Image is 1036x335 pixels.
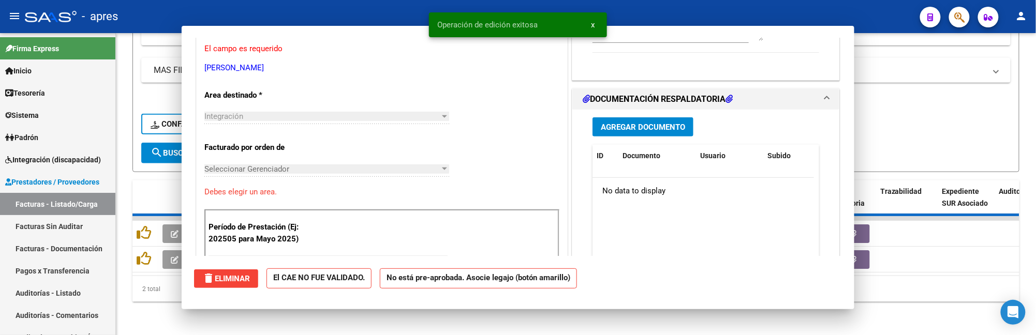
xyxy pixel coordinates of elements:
[151,119,229,129] span: Conf. no pedidas
[154,65,986,76] mat-panel-title: MAS FILTROS
[5,65,32,77] span: Inicio
[204,112,243,121] span: Integración
[593,145,618,167] datatable-header-cell: ID
[5,154,101,165] span: Integración (discapacidad)
[572,110,839,324] div: DOCUMENTACIÓN RESPALDATORIA
[591,20,595,29] span: x
[938,180,995,226] datatable-header-cell: Expediente SUR Asociado
[876,180,938,226] datatable-header-cell: Trazabilidad
[202,274,250,283] span: Eliminar
[572,89,839,110] mat-expansion-panel-header: DOCUMENTACIÓN RESPALDATORIA
[151,148,253,158] span: Buscar Comprobante
[204,186,559,198] p: Debes elegir un area.
[267,268,372,288] strong: El CAE NO FUE VALIDADO.
[767,151,791,160] span: Subido
[204,164,440,174] span: Seleccionar Gerenciador
[202,272,215,284] mat-icon: delete
[623,151,660,160] span: Documento
[204,43,559,55] p: El campo es requerido
[597,151,603,160] span: ID
[1001,300,1026,325] div: Open Intercom Messenger
[132,276,1019,302] div: 2 total
[5,87,45,99] span: Tesorería
[618,145,696,167] datatable-header-cell: Documento
[696,145,763,167] datatable-header-cell: Usuario
[5,110,39,121] span: Sistema
[583,93,733,105] h1: DOCUMENTACIÓN RESPALDATORIA
[204,142,311,154] p: Facturado por orden de
[209,221,313,245] p: Período de Prestación (Ej: 202505 para Mayo 2025)
[5,43,59,54] span: Firma Express
[601,123,685,132] span: Agregar Documento
[151,146,163,159] mat-icon: search
[1015,10,1028,22] mat-icon: person
[593,117,693,136] button: Agregar Documento
[763,145,815,167] datatable-header-cell: Subido
[8,10,21,22] mat-icon: menu
[141,94,1011,105] h4: - filtros rápidos Integración -
[437,20,538,30] span: Operación de edición exitosa
[593,178,814,204] div: No data to display
[204,89,311,101] p: Area destinado *
[999,187,1030,195] span: Auditoria
[5,176,99,188] span: Prestadores / Proveedores
[82,5,118,28] span: - apres
[194,269,258,288] button: Eliminar
[583,16,603,34] button: x
[700,151,726,160] span: Usuario
[880,187,922,195] span: Trazabilidad
[942,187,988,207] span: Expediente SUR Asociado
[5,132,38,143] span: Padrón
[380,268,577,288] strong: No está pre-aprobada. Asocie legajo (botón amarillo)
[204,62,559,74] p: [PERSON_NAME]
